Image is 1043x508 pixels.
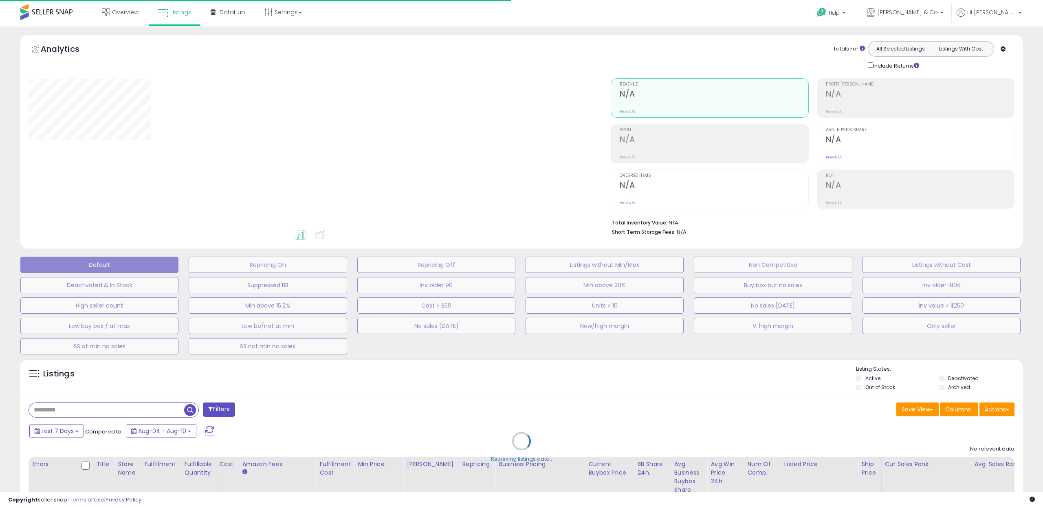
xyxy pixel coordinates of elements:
[526,297,684,314] button: Units > 10
[620,200,636,205] small: Prev: N/A
[8,496,38,504] strong: Copyright
[526,257,684,273] button: Listings without Min/Max
[826,135,1014,146] h2: N/A
[612,229,676,235] b: Short Term Storage Fees:
[357,318,515,334] button: No sales [DATE]
[863,318,1021,334] button: Only seller
[833,45,865,53] div: Totals For
[826,109,842,114] small: Prev: N/A
[931,44,991,54] button: Listings With Cost
[826,155,842,160] small: Prev: N/A
[357,297,515,314] button: Cost > $50
[170,8,191,16] span: Listings
[526,277,684,293] button: Min above 20%
[967,8,1016,16] span: Hi [PERSON_NAME]
[20,277,178,293] button: Deactivated & In Stock
[677,228,687,236] span: N/A
[620,89,808,100] h2: N/A
[620,180,808,191] h2: N/A
[826,180,1014,191] h2: N/A
[620,128,808,132] span: Profit
[826,174,1014,178] span: ROI
[810,1,854,26] a: Help
[694,277,852,293] button: Buy box but no sales
[863,257,1021,273] button: Listings without Cost
[112,8,139,16] span: Overview
[620,174,808,178] span: Ordered Items
[863,277,1021,293] button: Inv older 180d
[620,155,636,160] small: Prev: N/A
[694,318,852,334] button: V. high margin
[862,61,929,70] div: Include Returns
[189,257,347,273] button: Repricing On
[612,219,667,226] b: Total Inventory Value:
[826,82,1014,87] span: Profit [PERSON_NAME]
[189,338,347,354] button: SS not min no sales
[20,318,178,334] button: Low buy box / at max
[826,89,1014,100] h2: N/A
[870,44,931,54] button: All Selected Listings
[20,257,178,273] button: Default
[189,297,347,314] button: Min above 15.2%
[620,109,636,114] small: Prev: N/A
[220,8,245,16] span: DataHub
[957,8,1022,26] a: Hi [PERSON_NAME]
[816,7,827,18] i: Get Help
[620,135,808,146] h2: N/A
[877,8,938,16] span: [PERSON_NAME] & Co
[826,200,842,205] small: Prev: N/A
[826,128,1014,132] span: Avg. Buybox Share
[41,43,95,57] h5: Analytics
[8,496,141,504] div: seller snap | |
[863,297,1021,314] button: Inv value > $250
[694,297,852,314] button: No sales [DATE]
[20,297,178,314] button: High seller count
[612,217,1008,227] li: N/A
[491,455,552,463] div: Retrieving listings data..
[357,257,515,273] button: Repricing Off
[526,318,684,334] button: New/high margin
[189,318,347,334] button: Low bb/not at min
[357,277,515,293] button: Inv older 90
[694,257,852,273] button: Non Competitive
[620,82,808,87] span: Revenue
[20,338,178,354] button: SS at min no sales
[829,9,840,16] span: Help
[189,277,347,293] button: Suppressed BB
